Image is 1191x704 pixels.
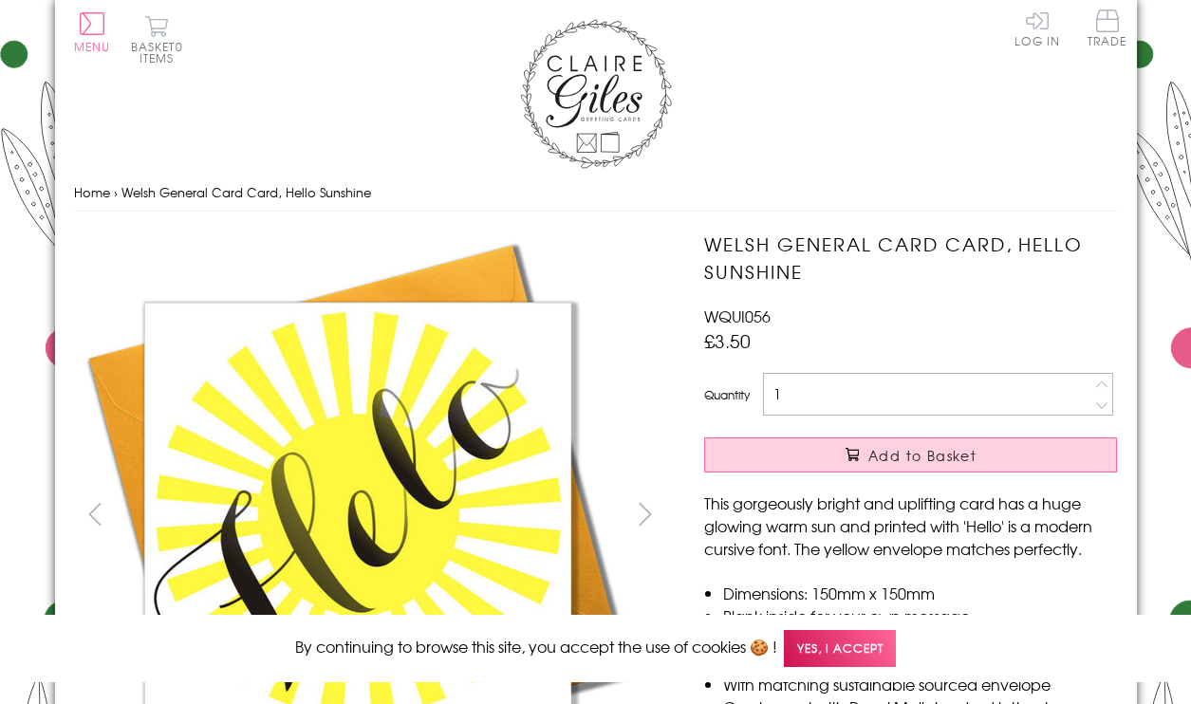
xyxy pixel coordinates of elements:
a: Home [74,183,110,201]
label: Quantity [704,386,750,403]
h1: Welsh General Card Card, Hello Sunshine [704,231,1117,286]
button: Add to Basket [704,437,1117,472]
button: next [623,492,666,535]
li: With matching sustainable sourced envelope [723,673,1117,695]
img: Claire Giles Greetings Cards [520,19,672,169]
span: Menu [74,38,111,55]
li: Dimensions: 150mm x 150mm [723,582,1117,604]
button: Basket0 items [131,15,183,64]
span: 0 items [140,38,183,66]
span: WQUI056 [704,305,771,327]
span: Trade [1088,9,1127,46]
li: Blank inside for your own message [723,604,1117,627]
span: Welsh General Card Card, Hello Sunshine [121,183,371,201]
span: Add to Basket [868,446,977,465]
span: Yes, I accept [784,630,896,667]
a: Log In [1014,9,1060,46]
nav: breadcrumbs [74,174,1118,213]
span: › [114,183,118,201]
button: Menu [74,12,111,52]
span: £3.50 [704,327,751,354]
p: This gorgeously bright and uplifting card has a huge glowing warm sun and printed with 'Hello' is... [704,491,1117,560]
button: prev [74,492,117,535]
a: Trade [1088,9,1127,50]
